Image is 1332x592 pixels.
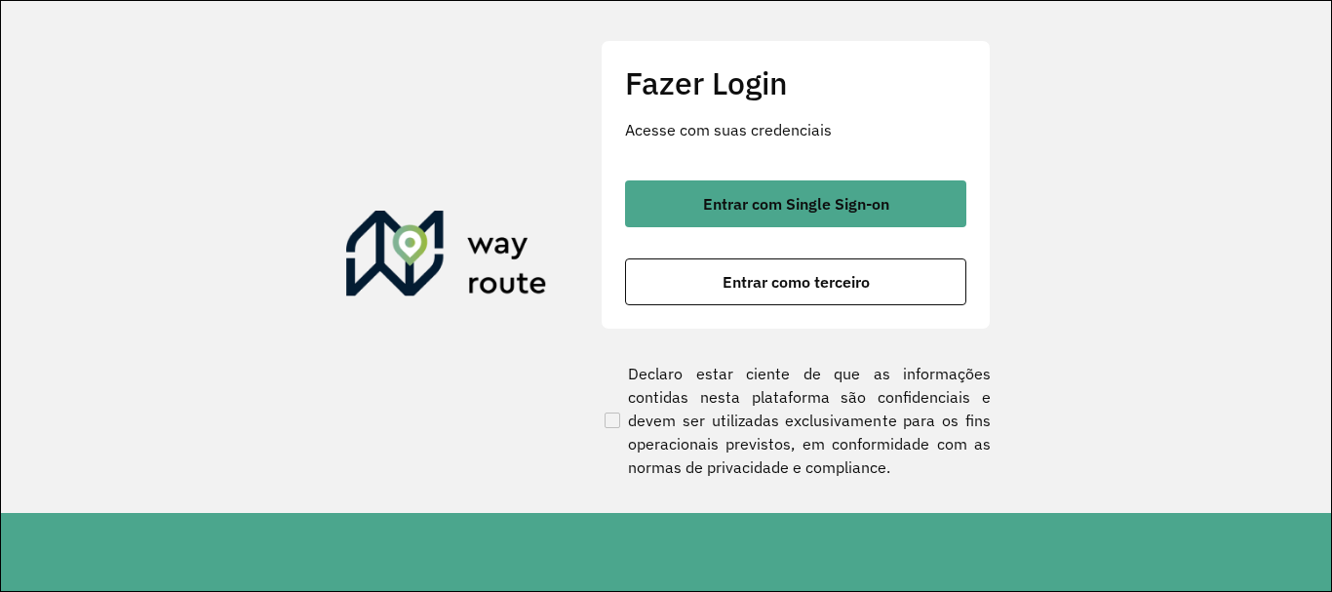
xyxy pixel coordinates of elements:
label: Declaro estar ciente de que as informações contidas nesta plataforma são confidenciais e devem se... [601,362,991,479]
p: Acesse com suas credenciais [625,118,966,141]
h2: Fazer Login [625,64,966,101]
button: button [625,258,966,305]
img: Roteirizador AmbevTech [346,211,547,304]
button: button [625,180,966,227]
span: Entrar como terceiro [723,274,870,290]
span: Entrar com Single Sign-on [703,196,889,212]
